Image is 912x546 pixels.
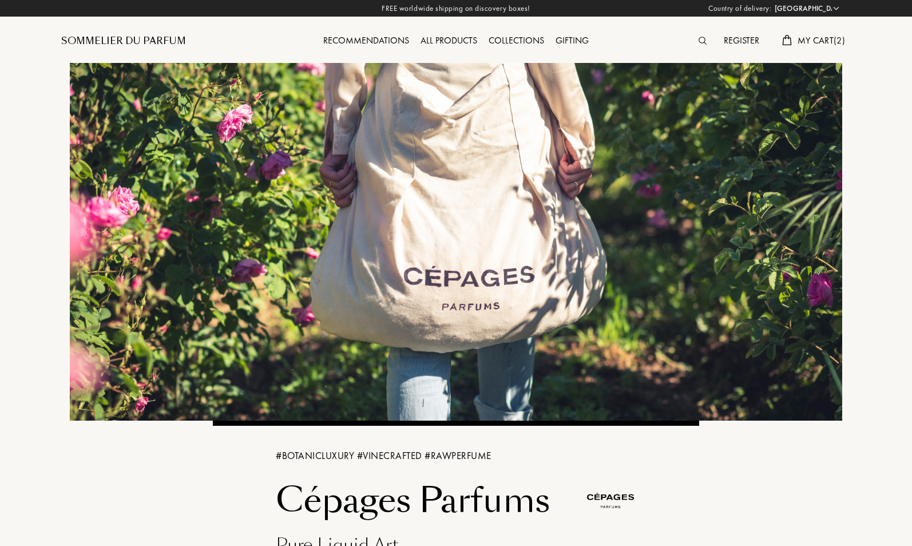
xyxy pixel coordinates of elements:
div: All products [415,34,483,49]
span: Country of delivery: [708,3,771,14]
img: Logo Cepages Parfums [585,474,636,526]
img: arrow_w.png [832,4,840,13]
img: cart.svg [782,35,791,45]
div: Recommendations [318,34,415,49]
a: Sommelier du Parfum [61,34,186,48]
a: Collections [483,34,550,46]
img: search_icn.svg [699,37,707,45]
a: Gifting [550,34,594,46]
a: All products [415,34,483,46]
a: Recommendations [318,34,415,46]
div: Register [718,34,765,49]
div: Gifting [550,34,594,49]
h1: Cépages Parfums [276,481,576,521]
img: Cepages Parfums Banner [70,63,842,421]
span: My Cart ( 2 ) [798,34,845,46]
span: # RAWPERFUME [425,449,491,462]
a: Register [718,34,765,46]
span: # BOTANICLUXURY [276,449,357,462]
span: # VINECRAFTED [357,449,425,462]
div: Collections [483,34,550,49]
